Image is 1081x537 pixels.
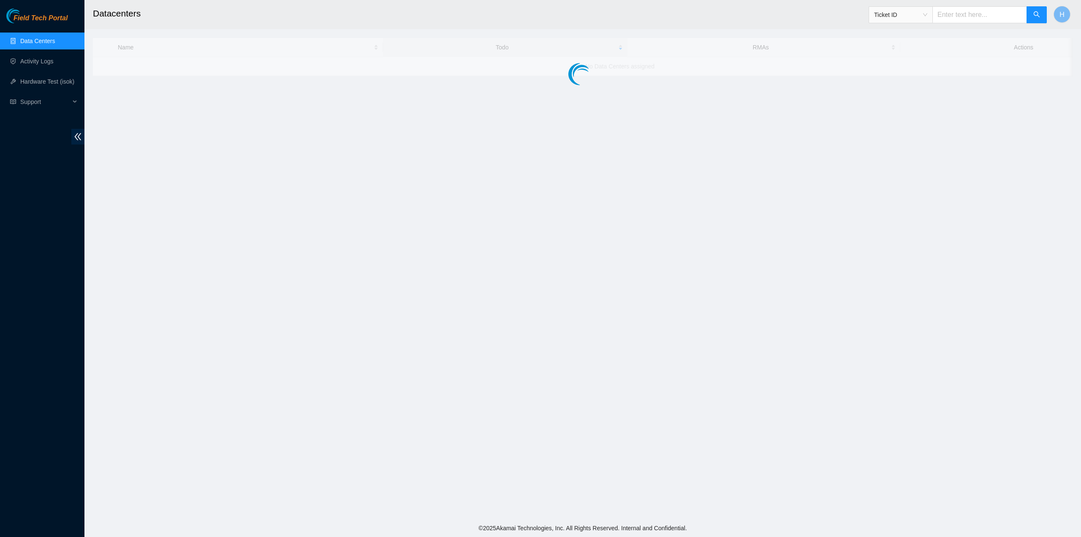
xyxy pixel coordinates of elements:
[14,14,68,22] span: Field Tech Portal
[20,58,54,65] a: Activity Logs
[71,129,84,144] span: double-left
[1033,11,1040,19] span: search
[20,93,70,110] span: Support
[20,38,55,44] a: Data Centers
[6,8,43,23] img: Akamai Technologies
[84,519,1081,537] footer: © 2025 Akamai Technologies, Inc. All Rights Reserved. Internal and Confidential.
[20,78,74,85] a: Hardware Test (isok)
[1054,6,1070,23] button: H
[6,15,68,26] a: Akamai TechnologiesField Tech Portal
[10,99,16,105] span: read
[874,8,927,21] span: Ticket ID
[1027,6,1047,23] button: search
[1059,9,1065,20] span: H
[932,6,1027,23] input: Enter text here...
